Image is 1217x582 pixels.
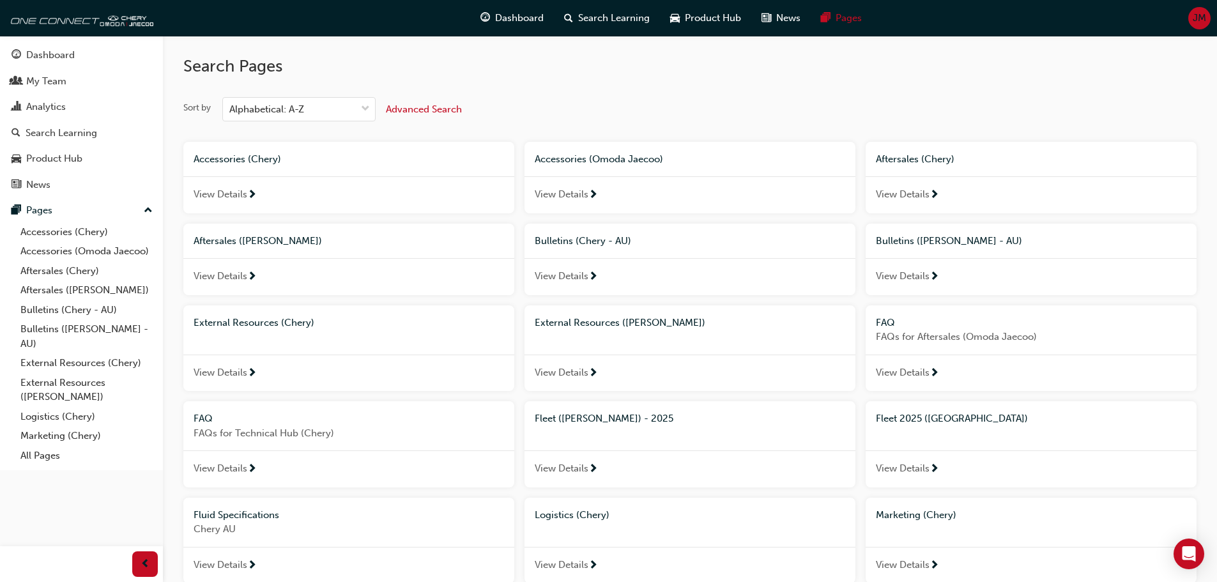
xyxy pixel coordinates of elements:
div: Search Learning [26,126,97,141]
span: people-icon [11,76,21,88]
span: View Details [194,269,247,284]
span: search-icon [564,10,573,26]
span: search-icon [11,128,20,139]
button: Pages [5,199,158,222]
div: Open Intercom Messenger [1174,539,1204,569]
a: Bulletins ([PERSON_NAME] - AU)View Details [866,224,1197,295]
span: View Details [876,269,930,284]
div: Dashboard [26,48,75,63]
span: View Details [876,558,930,572]
span: View Details [535,461,588,476]
a: Fleet ([PERSON_NAME]) - 2025View Details [524,401,855,487]
span: Bulletins (Chery - AU) [535,235,631,247]
a: Bulletins ([PERSON_NAME] - AU) [15,319,158,353]
span: Aftersales ([PERSON_NAME]) [194,235,322,247]
a: Fleet 2025 ([GEOGRAPHIC_DATA])View Details [866,401,1197,487]
a: Aftersales (Chery)View Details [866,142,1197,213]
a: Logistics (Chery) [15,407,158,427]
span: up-icon [144,203,153,219]
span: Dashboard [495,11,544,26]
button: JM [1188,7,1211,29]
span: next-icon [247,560,257,572]
div: My Team [26,74,66,89]
span: Logistics (Chery) [535,509,609,521]
span: car-icon [670,10,680,26]
span: news-icon [11,180,21,191]
a: pages-iconPages [811,5,872,31]
a: Accessories (Chery) [15,222,158,242]
span: News [776,11,800,26]
span: guage-icon [11,50,21,61]
span: next-icon [588,464,598,475]
div: Analytics [26,100,66,114]
span: FAQs for Aftersales (Omoda Jaecoo) [876,330,1186,344]
button: Advanced Search [386,97,462,121]
a: Product Hub [5,147,158,171]
a: search-iconSearch Learning [554,5,660,31]
span: car-icon [11,153,21,165]
span: JM [1193,11,1206,26]
span: FAQ [194,413,213,424]
span: next-icon [930,272,939,283]
span: Advanced Search [386,103,462,115]
div: Alphabetical: A-Z [229,102,304,117]
span: next-icon [588,560,598,572]
a: oneconnect [6,5,153,31]
a: All Pages [15,446,158,466]
span: chart-icon [11,102,21,113]
div: Product Hub [26,151,82,166]
span: guage-icon [480,10,490,26]
a: News [5,173,158,197]
span: Fluid Specifications [194,509,279,521]
a: Bulletins (Chery - AU) [15,300,158,320]
span: down-icon [361,101,370,118]
a: My Team [5,70,158,93]
span: pages-icon [11,205,21,217]
span: pages-icon [821,10,830,26]
span: Bulletins ([PERSON_NAME] - AU) [876,235,1022,247]
span: next-icon [930,190,939,201]
span: next-icon [247,464,257,475]
a: Marketing (Chery) [15,426,158,446]
span: news-icon [762,10,771,26]
span: Marketing (Chery) [876,509,956,521]
span: Aftersales (Chery) [876,153,954,165]
a: Aftersales (Chery) [15,261,158,281]
a: guage-iconDashboard [470,5,554,31]
span: Search Learning [578,11,650,26]
a: news-iconNews [751,5,811,31]
span: View Details [876,187,930,202]
span: next-icon [588,190,598,201]
span: View Details [194,558,247,572]
a: FAQFAQs for Aftersales (Omoda Jaecoo)View Details [866,305,1197,392]
span: View Details [194,187,247,202]
span: Fleet 2025 ([GEOGRAPHIC_DATA]) [876,413,1028,424]
span: Product Hub [685,11,741,26]
a: Accessories (Chery)View Details [183,142,514,213]
a: External Resources (Chery) [15,353,158,373]
span: Fleet ([PERSON_NAME]) - 2025 [535,413,673,424]
span: FAQ [876,317,895,328]
span: Accessories (Chery) [194,153,281,165]
a: External Resources ([PERSON_NAME]) [15,373,158,407]
a: Aftersales ([PERSON_NAME]) [15,280,158,300]
div: Sort by [183,102,211,114]
span: next-icon [930,560,939,572]
span: prev-icon [141,556,150,572]
span: View Details [535,558,588,572]
a: Analytics [5,95,158,119]
span: FAQs for Technical Hub (Chery) [194,426,504,441]
span: next-icon [930,464,939,475]
span: External Resources ([PERSON_NAME]) [535,317,705,328]
div: Pages [26,203,52,218]
span: Pages [836,11,862,26]
span: View Details [194,461,247,476]
span: next-icon [588,272,598,283]
span: next-icon [247,190,257,201]
span: next-icon [930,368,939,379]
span: next-icon [247,272,257,283]
h2: Search Pages [183,56,1197,77]
span: next-icon [247,368,257,379]
a: Aftersales ([PERSON_NAME])View Details [183,224,514,295]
